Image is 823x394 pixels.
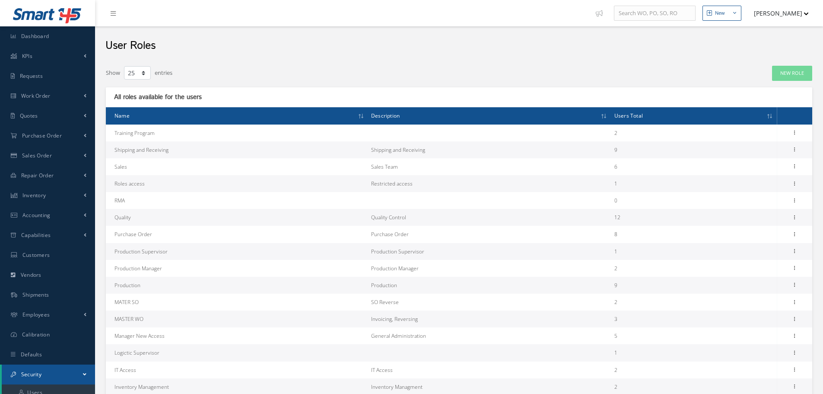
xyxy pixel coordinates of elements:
[111,93,285,102] div: All roles available for the users
[22,291,49,298] span: Shipments
[20,112,38,119] span: Quotes
[114,111,130,119] span: Name
[368,175,611,192] td: Restricted access
[614,6,696,21] input: Search WO, PO, SO, RO
[22,152,52,159] span: Sales Order
[746,5,809,22] button: [PERSON_NAME]
[368,141,611,158] td: Shipping and Receiving
[368,209,611,226] td: Quality Control
[611,362,777,378] td: 2
[611,125,777,141] td: 2
[22,311,50,318] span: Employees
[21,32,49,40] span: Dashboard
[368,243,611,260] td: Production Supervisor
[611,141,777,158] td: 9
[21,92,51,99] span: Work Order
[106,175,368,192] td: Roles access
[106,243,368,260] td: Production Supervisor
[106,192,368,209] td: RMA
[611,158,777,175] td: 6
[611,311,777,327] td: 3
[611,327,777,344] td: 5
[611,260,777,277] td: 2
[106,158,368,175] td: Sales
[368,158,611,175] td: Sales Team
[22,132,62,139] span: Purchase Order
[106,362,368,378] td: IT Access
[106,311,368,327] td: MASTER WO
[155,65,172,77] label: entries
[715,10,725,17] div: New
[22,52,32,60] span: KPIs
[106,226,368,243] td: Purchase Order
[611,226,777,243] td: 8
[22,211,51,219] span: Accounting
[2,365,95,384] a: Security
[22,251,50,259] span: Customers
[702,6,741,21] button: New
[368,362,611,378] td: IT Access
[371,111,400,119] span: Description
[20,72,43,80] span: Requests
[611,209,777,226] td: 12
[21,351,42,358] span: Defaults
[611,175,777,192] td: 1
[614,111,643,119] span: Users Total
[368,277,611,294] td: Production
[368,311,611,327] td: Invoicing, Reversing
[106,327,368,344] td: Manager New Access
[106,141,368,158] td: Shipping and Receiving
[106,125,368,141] td: Training Program
[21,231,51,239] span: Capabilities
[106,344,368,361] td: Logictic Supervisor
[368,294,611,311] td: SO Reverse
[106,65,120,77] label: Show
[611,294,777,311] td: 2
[772,66,812,81] a: New Role
[21,271,41,279] span: Vendors
[368,226,611,243] td: Purchase Order
[106,294,368,311] td: MATER SO
[22,192,46,199] span: Inventory
[106,209,368,226] td: Quality
[22,331,50,338] span: Calibration
[368,260,611,277] td: Production Manager
[21,371,41,378] span: Security
[106,277,368,294] td: Production
[611,243,777,260] td: 1
[106,260,368,277] td: Production Manager
[368,327,611,344] td: General Administration
[21,172,54,179] span: Repair Order
[611,344,777,361] td: 1
[105,39,156,52] h2: User Roles
[611,192,777,209] td: 0
[611,277,777,294] td: 9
